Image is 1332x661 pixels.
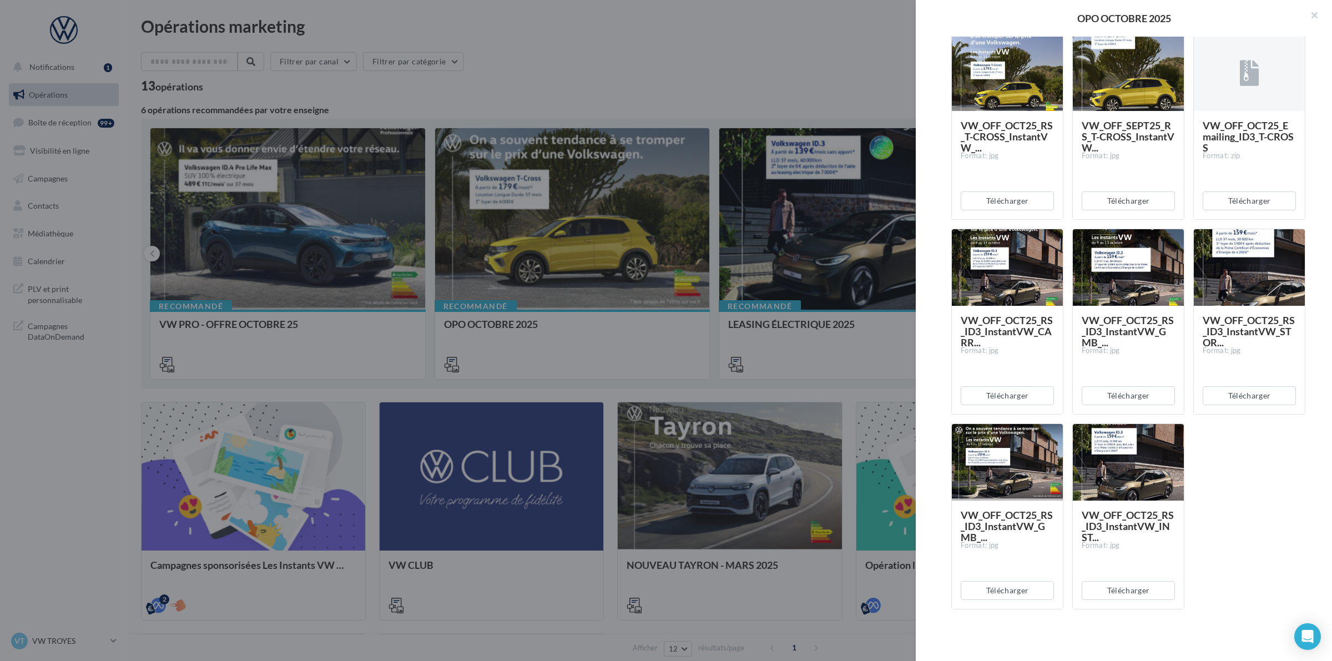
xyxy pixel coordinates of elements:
[934,13,1314,23] div: OPO OCTOBRE 2025
[961,191,1054,210] button: Télécharger
[1203,191,1296,210] button: Télécharger
[1203,151,1296,161] div: Format: zip
[1082,509,1174,543] span: VW_OFF_OCT25_RS_ID3_InstantVW_INST...
[961,541,1054,551] div: Format: jpg
[1294,623,1321,650] div: Open Intercom Messenger
[961,346,1054,356] div: Format: jpg
[1082,541,1175,551] div: Format: jpg
[1203,119,1294,154] span: VW_OFF_OCT25_Emailing_ID3_T-CROSS
[961,509,1053,543] span: VW_OFF_OCT25_RS_ID3_InstantVW_GMB_...
[1203,346,1296,356] div: Format: jpg
[961,119,1053,154] span: VW_OFF_OCT25_RS_T-CROSS_InstantVW_...
[961,386,1054,405] button: Télécharger
[961,314,1053,349] span: VW_OFF_OCT25_RS_ID3_InstantVW_CARR...
[1082,581,1175,600] button: Télécharger
[961,151,1054,161] div: Format: jpg
[1203,386,1296,405] button: Télécharger
[1082,119,1174,154] span: VW_OFF_SEPT25_RS_T-CROSS_InstantVW...
[961,581,1054,600] button: Télécharger
[1082,346,1175,356] div: Format: jpg
[1082,386,1175,405] button: Télécharger
[1082,151,1175,161] div: Format: jpg
[1082,314,1174,349] span: VW_OFF_OCT25_RS_ID3_InstantVW_GMB_...
[1203,314,1295,349] span: VW_OFF_OCT25_RS_ID3_InstantVW_STOR...
[1082,191,1175,210] button: Télécharger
